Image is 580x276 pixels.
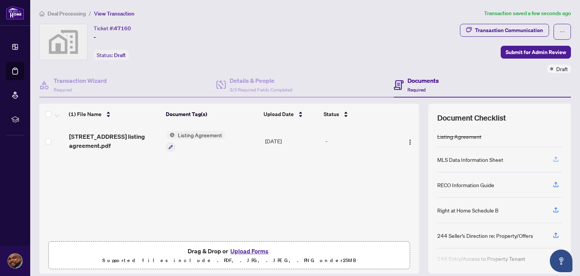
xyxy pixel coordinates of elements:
span: 3/3 Required Fields Completed [230,87,292,93]
img: Logo [407,139,413,145]
span: Drag & Drop orUpload FormsSupported files include .PDF, .JPG, .JPEG, .PNG under25MB [49,242,410,270]
img: Profile Icon [8,254,22,268]
span: home [39,11,45,16]
div: - [325,137,395,145]
span: Draft [556,65,568,73]
h4: Details & People [230,76,292,85]
span: Upload Date [264,110,294,118]
span: (1) File Name [69,110,102,118]
img: svg%3e [40,24,87,60]
p: Supported files include .PDF, .JPG, .JPEG, .PNG under 25 MB [53,256,405,265]
button: Open asap [550,250,572,272]
div: 244 Seller’s Direction re: Property/Offers [437,231,533,240]
span: Status [324,110,339,118]
th: Status [321,104,396,125]
span: Required [54,87,72,93]
article: Transaction saved a few seconds ago [484,9,571,18]
div: MLS Data Information Sheet [437,155,503,164]
span: Listing Agreement [175,131,225,139]
span: Submit for Admin Review [506,46,566,58]
h4: Documents [407,76,439,85]
span: Drag & Drop or [188,246,271,256]
div: Ticket #: [94,24,131,33]
img: Status Icon [167,131,175,139]
span: 47160 [114,25,131,32]
div: Transaction Communication [475,24,543,36]
th: Upload Date [261,104,321,125]
div: Listing Agreement [437,132,481,141]
div: Status: [94,50,129,60]
li: / [89,9,91,18]
button: Upload Forms [228,246,271,256]
button: Transaction Communication [460,24,549,37]
span: Draft [114,52,126,59]
img: logo [6,6,24,20]
span: [STREET_ADDRESS] listing agreement.pdf [69,132,161,150]
h4: Transaction Wizard [54,76,107,85]
span: Deal Processing [48,10,86,17]
button: Submit for Admin Review [501,46,571,59]
th: Document Tag(s) [163,104,261,125]
td: [DATE] [262,125,322,157]
span: - [94,33,96,42]
span: Required [407,87,426,93]
span: ellipsis [560,29,565,34]
button: Status IconListing Agreement [167,131,225,151]
div: RECO Information Guide [437,181,494,189]
th: (1) File Name [66,104,163,125]
span: View Transaction [94,10,134,17]
div: Right at Home Schedule B [437,206,498,214]
span: Document Checklist [437,113,506,123]
button: Logo [404,135,416,147]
